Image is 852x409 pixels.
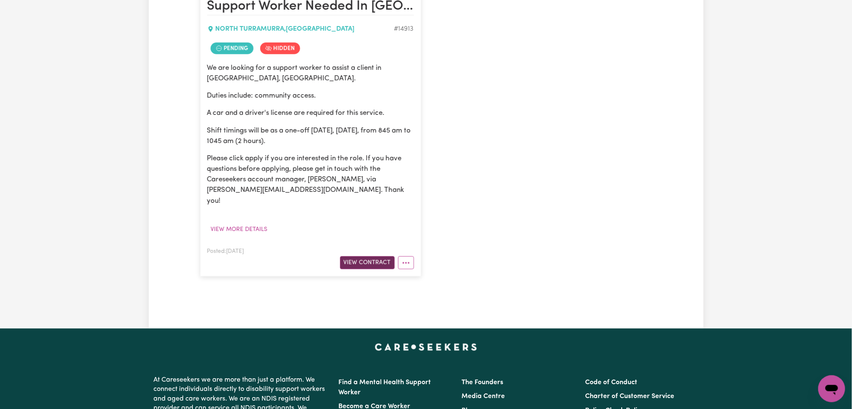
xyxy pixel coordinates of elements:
[207,153,414,206] p: Please click apply if you are interested in the role. If you have questions before applying, plea...
[398,256,414,269] button: More options
[585,380,637,386] a: Code of Conduct
[585,393,674,400] a: Charter of Customer Service
[207,223,272,236] button: View more details
[462,380,504,386] a: The Founders
[340,256,395,269] button: View Contract
[260,42,300,54] span: Job is hidden
[207,90,414,101] p: Duties include: community access.
[462,393,505,400] a: Media Centre
[375,344,477,351] a: Careseekers home page
[211,42,253,54] span: Job contract pending review by care worker
[207,24,394,34] div: NORTH TURRAMURRA , [GEOGRAPHIC_DATA]
[818,375,845,402] iframe: Button to launch messaging window
[207,125,414,146] p: Shift timings will be as a one-off [DATE], [DATE], from 845 am to 1045 am (2 hours).
[207,63,414,84] p: We are looking for a support worker to assist a client in [GEOGRAPHIC_DATA], [GEOGRAPHIC_DATA].
[339,380,431,396] a: Find a Mental Health Support Worker
[207,249,244,254] span: Posted: [DATE]
[394,24,414,34] div: Job ID #14913
[207,108,414,118] p: A car and a driver's license are required for this service.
